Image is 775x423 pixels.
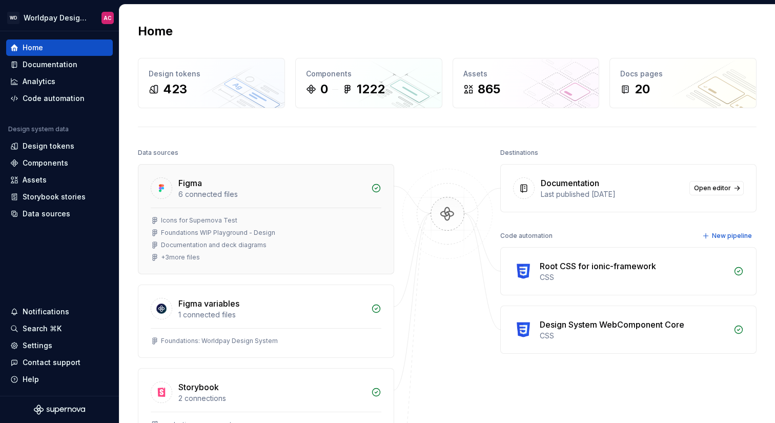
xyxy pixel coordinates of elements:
div: Components [306,69,432,79]
button: New pipeline [699,229,757,243]
a: Design tokens [6,138,113,154]
div: Icons for Supernova Test [161,216,237,225]
a: Components01222 [295,58,442,108]
div: Design system data [8,125,69,133]
a: Settings [6,337,113,354]
div: Foundations: Worldpay Design System [161,337,278,345]
div: Code automation [23,93,85,104]
div: Assets [463,69,589,79]
div: Design tokens [23,141,74,151]
a: Figma variables1 connected filesFoundations: Worldpay Design System [138,285,394,358]
div: 20 [635,81,650,97]
div: Components [23,158,68,168]
div: Data sources [138,146,178,160]
h2: Home [138,23,173,39]
div: 1222 [357,81,385,97]
div: Documentation [23,59,77,70]
a: Figma6 connected filesIcons for Supernova TestFoundations WIP Playground - DesignDocumentation an... [138,164,394,274]
div: Data sources [23,209,70,219]
div: CSS [540,331,727,341]
div: Root CSS for ionic-framework [540,260,656,272]
div: 865 [478,81,500,97]
div: Design System WebComponent Core [540,318,684,331]
div: 0 [320,81,328,97]
div: Assets [23,175,47,185]
a: Docs pages20 [609,58,757,108]
div: Settings [23,340,52,351]
a: Home [6,39,113,56]
a: Data sources [6,206,113,222]
div: WD [7,12,19,24]
button: WDWorldpay Design SystemAC [2,7,117,29]
a: Open editor [689,181,744,195]
a: Components [6,155,113,171]
div: 6 connected files [178,189,365,199]
a: Analytics [6,73,113,90]
div: Last published [DATE] [541,189,683,199]
div: Figma [178,177,202,189]
div: Documentation [541,177,599,189]
div: 423 [163,81,187,97]
button: Notifications [6,304,113,320]
div: 1 connected files [178,310,365,320]
div: + 3 more files [161,253,200,261]
span: New pipeline [712,232,752,240]
svg: Supernova Logo [34,405,85,415]
a: Storybook stories [6,189,113,205]
a: Documentation [6,56,113,73]
div: Figma variables [178,297,239,310]
div: CSS [540,272,727,283]
div: Foundations WIP Playground - Design [161,229,275,237]
div: Docs pages [620,69,746,79]
div: Home [23,43,43,53]
a: Assets [6,172,113,188]
a: Design tokens423 [138,58,285,108]
div: AC [104,14,112,22]
div: Search ⌘K [23,324,62,334]
a: Code automation [6,90,113,107]
div: Storybook [178,381,219,393]
div: Analytics [23,76,55,87]
div: Worldpay Design System [24,13,89,23]
a: Assets865 [453,58,600,108]
div: Contact support [23,357,80,368]
button: Help [6,371,113,388]
div: Storybook stories [23,192,86,202]
button: Search ⌘K [6,320,113,337]
div: 2 connections [178,393,365,404]
span: Open editor [694,184,731,192]
div: Help [23,374,39,385]
button: Contact support [6,354,113,371]
div: Notifications [23,307,69,317]
div: Destinations [500,146,538,160]
div: Design tokens [149,69,274,79]
div: Code automation [500,229,553,243]
div: Documentation and deck diagrams [161,241,267,249]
